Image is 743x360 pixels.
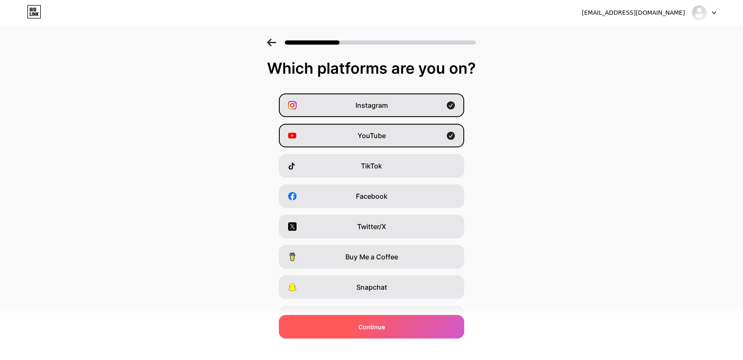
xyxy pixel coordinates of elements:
[356,282,387,292] span: Snapchat
[8,60,735,77] div: Which platforms are you on?
[345,252,398,262] span: Buy Me a Coffee
[361,161,382,171] span: TikTok
[346,312,397,323] span: I have a website
[358,131,386,141] span: YouTube
[356,191,388,201] span: Facebook
[355,100,388,110] span: Instagram
[357,221,386,232] span: Twitter/X
[358,323,385,331] span: Continue
[582,8,685,17] div: [EMAIL_ADDRESS][DOMAIN_NAME]
[691,5,707,21] img: Narch Can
